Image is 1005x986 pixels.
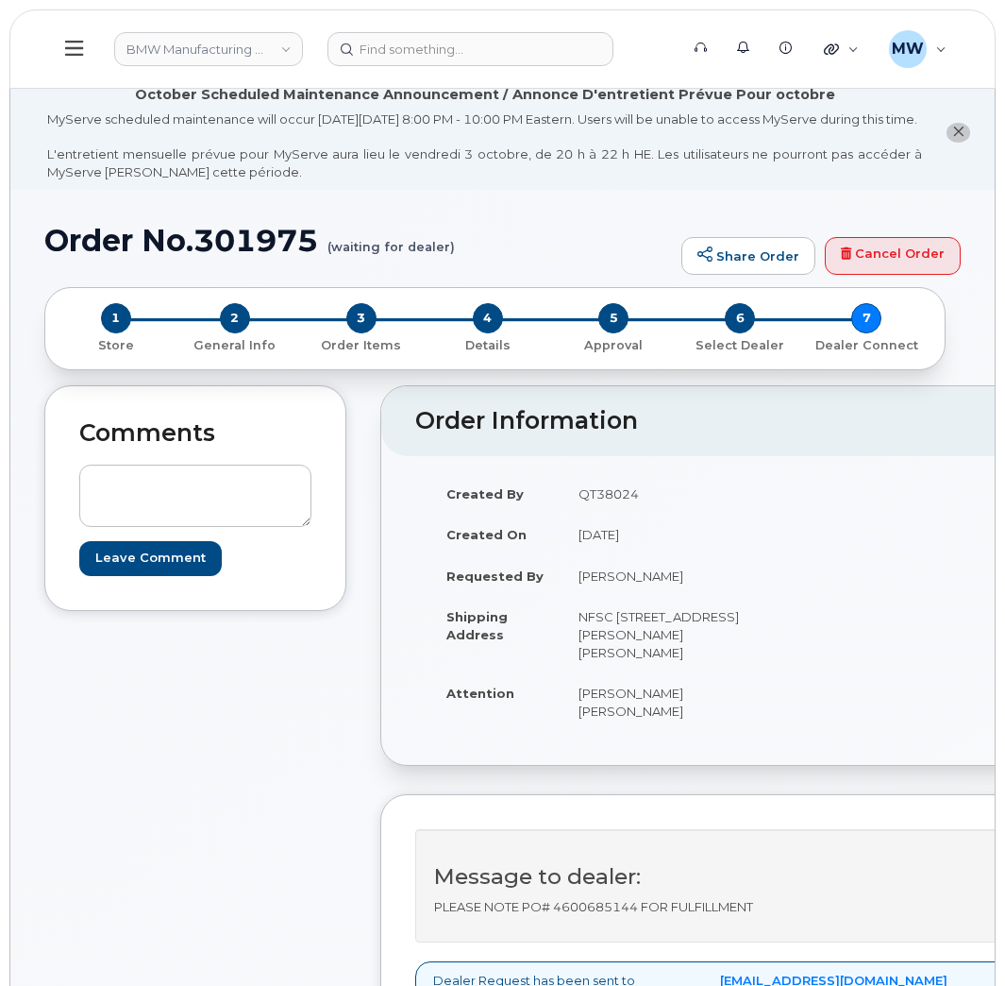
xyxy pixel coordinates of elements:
[550,333,677,353] a: 5 Approval
[446,569,544,584] strong: Requested By
[598,303,628,333] span: 5
[684,337,796,354] p: Select Dealer
[561,596,781,672] td: NFSC [STREET_ADDRESS][PERSON_NAME][PERSON_NAME]
[68,337,164,354] p: Store
[60,333,172,353] a: 1 Store
[446,609,508,642] strong: Shipping Address
[172,333,298,353] a: 2 General Info
[473,303,503,333] span: 4
[79,541,222,576] input: Leave Comment
[677,333,803,353] a: 6 Select Dealer
[558,337,669,354] p: Approval
[561,672,781,731] td: [PERSON_NAME] [PERSON_NAME]
[135,85,835,105] div: October Scheduled Maintenance Announcement / Annonce D'entretient Prévue Pour octobre
[946,123,970,143] button: close notification
[725,303,755,333] span: 6
[47,110,922,180] div: MyServe scheduled maintenance will occur [DATE][DATE] 8:00 PM - 10:00 PM Eastern. Users will be u...
[220,303,250,333] span: 2
[446,486,524,501] strong: Created By
[79,420,311,447] h2: Comments
[681,237,815,275] a: Share Order
[446,527,527,542] strong: Created On
[346,303,377,333] span: 3
[101,303,131,333] span: 1
[561,514,781,555] td: [DATE]
[561,473,781,515] td: QT38024
[432,337,544,354] p: Details
[298,333,425,353] a: 3 Order Items
[425,333,551,353] a: 4 Details
[306,337,417,354] p: Order Items
[44,224,672,257] h1: Order No.301975
[561,555,781,597] td: [PERSON_NAME]
[446,686,514,701] strong: Attention
[179,337,291,354] p: General Info
[327,224,455,253] small: (waiting for dealer)
[825,237,961,275] a: Cancel Order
